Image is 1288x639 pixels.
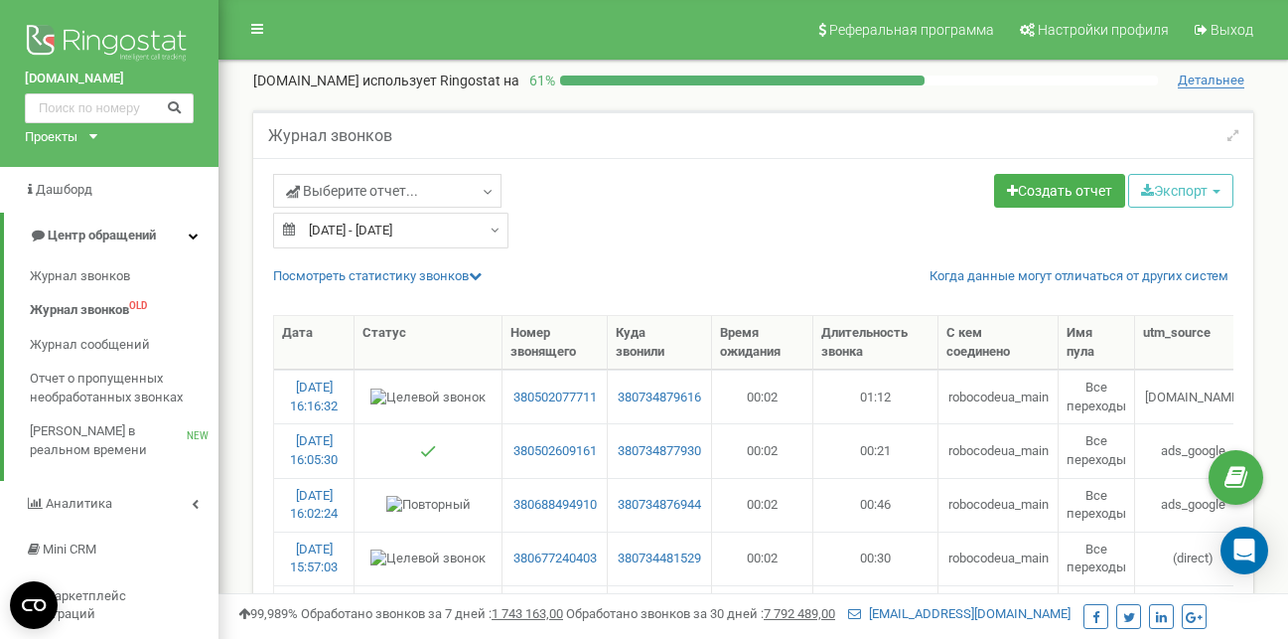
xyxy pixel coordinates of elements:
[938,370,1059,423] td: robocodeua_main
[1135,585,1251,639] td: flayer
[813,370,939,423] td: 01:12
[290,380,338,413] a: [DATE] 16:16:32
[30,422,187,459] span: [PERSON_NAME] в реальном времени
[519,71,560,90] p: 61 %
[712,316,813,370] th: Время ожидания
[492,606,563,621] u: 1 743 163,00
[813,316,939,370] th: Длительность звонка
[1135,423,1251,477] td: ads_google
[616,442,702,461] a: 380734877930
[764,606,835,621] u: 7 792 489,00
[938,423,1059,477] td: robocodeua_main
[36,182,92,197] span: Дашборд
[608,316,711,370] th: Куда звонили
[930,267,1228,286] a: Когда данные могут отличаться от других систем
[510,550,599,568] a: 380677240403
[1135,316,1251,370] th: utm_source
[273,268,482,283] a: Посмотреть cтатистику звонков
[25,20,194,70] img: Ringostat logo
[290,433,338,467] a: [DATE] 16:05:30
[370,389,486,407] img: Целевой звонок
[938,532,1059,585] td: robocodeua_main
[848,606,1071,621] a: [EMAIL_ADDRESS][DOMAIN_NAME]
[813,532,939,585] td: 00:30
[1059,532,1135,585] td: Все переходы
[1038,22,1169,38] span: Настройки профиля
[274,316,355,370] th: Дата
[829,22,994,38] span: Реферальная программа
[290,542,338,575] a: [DATE] 15:57:03
[25,93,194,123] input: Поиск по номеру
[616,496,702,515] a: 380734876944
[712,532,813,585] td: 00:02
[25,70,194,88] a: [DOMAIN_NAME]
[238,606,298,621] span: 99,989%
[1059,370,1135,423] td: Все переходы
[290,488,338,522] a: [DATE] 16:02:24
[566,606,835,621] span: Обработано звонков за 30 дней :
[510,389,599,407] a: 380502077711
[1059,316,1135,370] th: Имя пула
[712,423,813,477] td: 00:02
[420,443,436,459] img: Отвечен
[813,423,939,477] td: 00:21
[30,301,129,320] span: Журнал звонков
[1135,370,1251,423] td: [DOMAIN_NAME]
[30,370,209,406] span: Отчет о пропущенных необработанных звонках
[1059,423,1135,477] td: Все переходы
[813,478,939,532] td: 00:46
[510,442,599,461] a: 380502609161
[30,336,150,355] span: Журнал сообщений
[30,362,218,414] a: Отчет о пропущенных необработанных звонках
[938,478,1059,532] td: robocodeua_main
[712,370,813,423] td: 00:02
[386,496,471,515] img: Повторный
[30,328,218,363] a: Журнал сообщений
[301,606,563,621] span: Обработано звонков за 7 дней :
[616,389,702,407] a: 380734879616
[30,267,130,286] span: Журнал звонков
[253,71,519,90] p: [DOMAIN_NAME]
[43,542,96,557] span: Mini CRM
[25,128,77,147] div: Проекты
[30,414,218,467] a: [PERSON_NAME] в реальном времениNEW
[25,588,126,622] span: Маркетплейс интеграций
[286,181,418,201] span: Выберите отчет...
[938,316,1059,370] th: С кем соединено
[30,293,218,328] a: Журнал звонковOLD
[1135,532,1251,585] td: (direct)
[994,174,1125,208] a: Создать отчет
[4,213,218,259] a: Центр обращений
[712,585,813,639] td: 00:02
[712,478,813,532] td: 00:02
[355,316,502,370] th: Статус
[510,496,599,515] a: 380688494910
[502,316,608,370] th: Номер звонящего
[10,581,58,629] button: Open CMP widget
[938,585,1059,639] td: robocodeua_main
[370,550,486,568] img: Целевой звонок
[1211,22,1253,38] span: Выход
[1220,527,1268,574] div: Open Intercom Messenger
[616,550,702,568] a: 380734481529
[1059,478,1135,532] td: Все переходы
[813,585,939,639] td: 01:06
[273,174,501,208] a: Выберите отчет...
[1128,174,1233,208] button: Экспорт
[1059,585,1135,639] td: flayer
[46,496,112,511] span: Аналитика
[48,228,156,242] span: Центр обращений
[1178,73,1244,88] span: Детальнее
[268,127,392,145] h5: Журнал звонков
[30,259,218,294] a: Журнал звонков
[362,73,519,88] span: использует Ringostat на
[1135,478,1251,532] td: ads_google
